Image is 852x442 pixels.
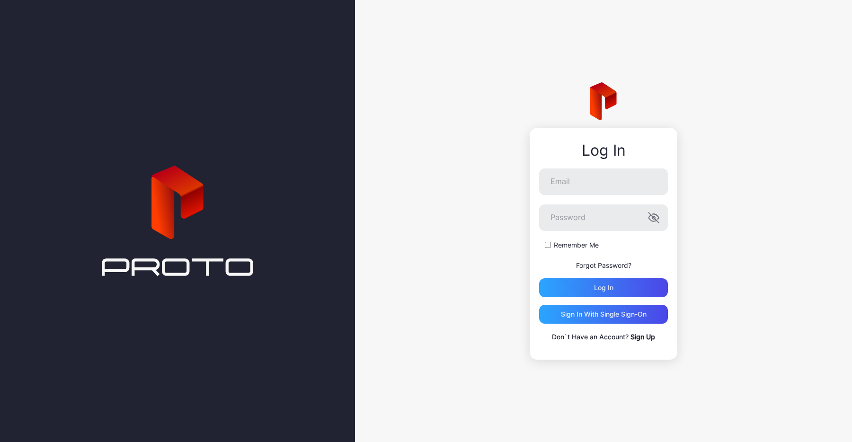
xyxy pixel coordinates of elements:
div: Log In [539,142,668,159]
button: Log in [539,278,668,297]
a: Forgot Password? [576,261,631,269]
div: Sign in With Single Sign-On [561,310,647,318]
input: Password [539,204,668,231]
a: Sign Up [630,333,655,341]
button: Password [648,212,659,223]
label: Remember Me [554,240,599,250]
div: Log in [594,284,613,292]
p: Don`t Have an Account? [539,331,668,343]
button: Sign in With Single Sign-On [539,305,668,324]
input: Email [539,168,668,195]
